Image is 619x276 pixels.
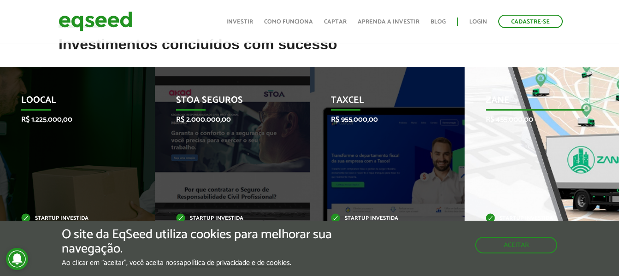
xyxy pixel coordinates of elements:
[469,19,487,25] a: Login
[21,216,120,221] p: Startup investida
[486,115,584,124] p: R$ 455.000,00
[498,15,563,28] a: Cadastre-se
[358,19,419,25] a: Aprenda a investir
[59,9,132,34] img: EqSeed
[59,36,560,66] h2: Investimentos concluídos com sucesso
[62,258,359,267] p: Ao clicar em "aceitar", você aceita nossa .
[183,259,290,267] a: política de privacidade e de cookies
[176,216,275,221] p: Startup investida
[331,216,430,221] p: Startup investida
[475,237,557,253] button: Aceitar
[21,115,120,124] p: R$ 1.225.000,00
[176,115,275,124] p: R$ 2.000.000,00
[176,95,275,111] p: STOA Seguros
[331,115,430,124] p: R$ 955.000,00
[331,95,430,111] p: Taxcel
[226,19,253,25] a: Investir
[486,216,584,221] p: Startup investida
[430,19,446,25] a: Blog
[324,19,347,25] a: Captar
[21,95,120,111] p: Loocal
[486,95,584,111] p: Zane
[62,228,359,256] h5: O site da EqSeed utiliza cookies para melhorar sua navegação.
[264,19,313,25] a: Como funciona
